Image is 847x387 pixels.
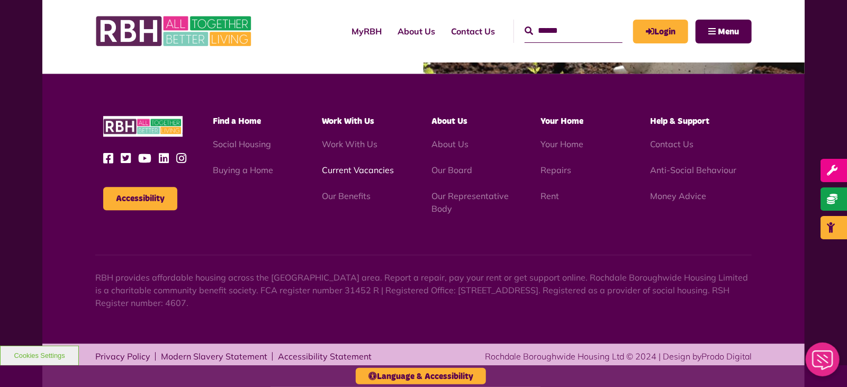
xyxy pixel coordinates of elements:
[322,117,374,125] span: Work With Us
[95,352,150,361] a: Privacy Policy
[696,20,752,43] button: Navigation
[431,165,472,175] a: Our Board
[213,117,261,125] span: Find a Home
[541,139,584,149] a: Your Home
[525,20,623,42] input: Search
[541,191,560,201] a: Rent
[344,17,390,46] a: MyRBH
[650,117,709,125] span: Help & Support
[322,191,371,201] a: Our Benefits
[390,17,443,46] a: About Us
[701,351,752,362] a: Prodo Digital - open in a new tab
[541,165,572,175] a: Repairs
[541,117,584,125] span: Your Home
[213,139,271,149] a: Social Housing - open in a new tab
[650,191,706,201] a: Money Advice
[431,191,509,214] a: Our Representative Body
[103,187,177,210] button: Accessibility
[161,352,267,361] a: Modern Slavery Statement - open in a new tab
[322,139,377,149] a: Work With Us
[95,271,752,309] p: RBH provides affordable housing across the [GEOGRAPHIC_DATA] area. Report a repair, pay your rent...
[718,28,739,36] span: Menu
[799,339,847,387] iframe: Netcall Web Assistant for live chat
[431,139,468,149] a: About Us
[278,352,372,361] a: Accessibility Statement
[650,139,693,149] a: Contact Us
[95,11,254,52] img: RBH
[322,165,394,175] a: Current Vacancies
[213,165,273,175] a: Buying a Home
[633,20,688,43] a: MyRBH
[356,368,486,384] button: Language & Accessibility
[485,350,752,363] div: Rochdale Boroughwide Housing Ltd © 2024 | Design by
[443,17,503,46] a: Contact Us
[431,117,467,125] span: About Us
[103,116,183,137] img: RBH
[650,165,736,175] a: Anti-Social Behaviour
